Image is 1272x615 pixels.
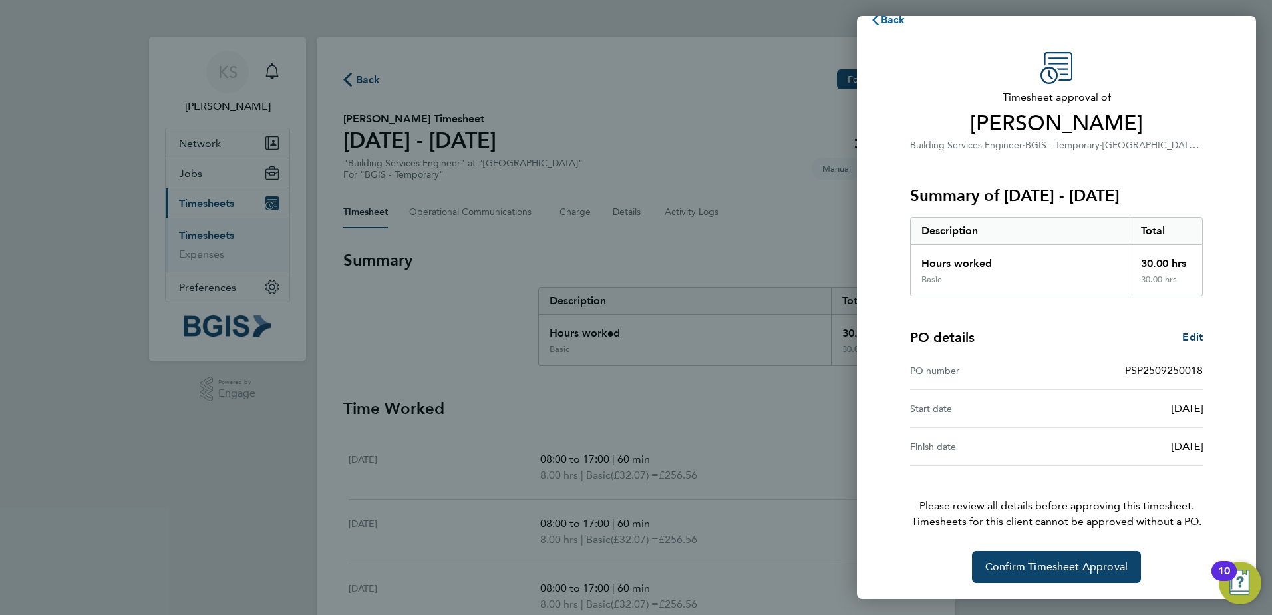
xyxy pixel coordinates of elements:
div: 30.00 hrs [1130,274,1203,296]
span: Timesheet approval of [910,89,1203,105]
button: Open Resource Center, 10 new notifications [1219,562,1261,604]
div: [DATE] [1056,401,1203,417]
span: · [1023,140,1025,151]
button: Back [857,7,919,33]
span: Timesheets for this client cannot be approved without a PO. [894,514,1219,530]
span: [PERSON_NAME] [910,110,1203,137]
div: Summary of 13 - 19 Sep 2025 [910,217,1203,296]
p: Please review all details before approving this timesheet. [894,466,1219,530]
h3: Summary of [DATE] - [DATE] [910,185,1203,206]
h4: PO details [910,328,975,347]
a: Edit [1182,329,1203,345]
div: 30.00 hrs [1130,245,1203,274]
span: Confirm Timesheet Approval [985,560,1128,574]
div: PO number [910,363,1056,379]
span: BGIS - Temporary [1025,140,1100,151]
div: 10 [1218,571,1230,588]
span: · [1100,140,1102,151]
span: Edit [1182,331,1203,343]
div: Finish date [910,439,1056,455]
div: Start date [910,401,1056,417]
span: Back [881,13,905,26]
button: Confirm Timesheet Approval [972,551,1141,583]
div: Total [1130,218,1203,244]
div: Description [911,218,1130,244]
span: Building Services Engineer [910,140,1023,151]
span: PSP2509250018 [1125,364,1203,377]
div: Hours worked [911,245,1130,274]
div: [DATE] [1056,439,1203,455]
div: Basic [921,274,941,285]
